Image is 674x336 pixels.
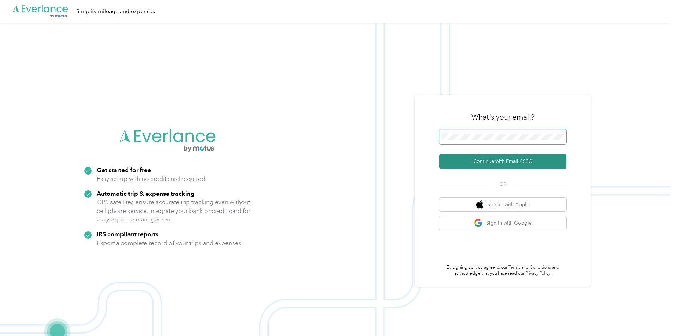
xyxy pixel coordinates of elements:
[97,166,151,173] strong: Get started for free
[474,219,483,227] img: google logo
[97,239,243,248] p: Export a complete record of your trips and expenses.
[97,230,158,238] strong: IRS compliant reports
[439,198,566,212] button: apple logoSign in with Apple
[439,216,566,230] button: google logoSign in with Google
[476,200,483,209] img: apple logo
[97,190,194,197] strong: Automatic trip & expense tracking
[439,264,566,277] p: By signing up, you agree to our and acknowledge that you have read our .
[471,112,534,122] h3: What's your email?
[491,181,515,188] span: OR
[97,198,251,224] p: GPS satellites ensure accurate trip tracking even without cell phone service. Integrate your bank...
[508,265,551,270] a: Terms and Conditions
[525,271,550,276] a: Privacy Policy
[97,175,205,183] p: Easy set up with no credit card required
[439,154,566,169] button: Continue with Email / SSO
[76,7,155,16] div: Simplify mileage and expenses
